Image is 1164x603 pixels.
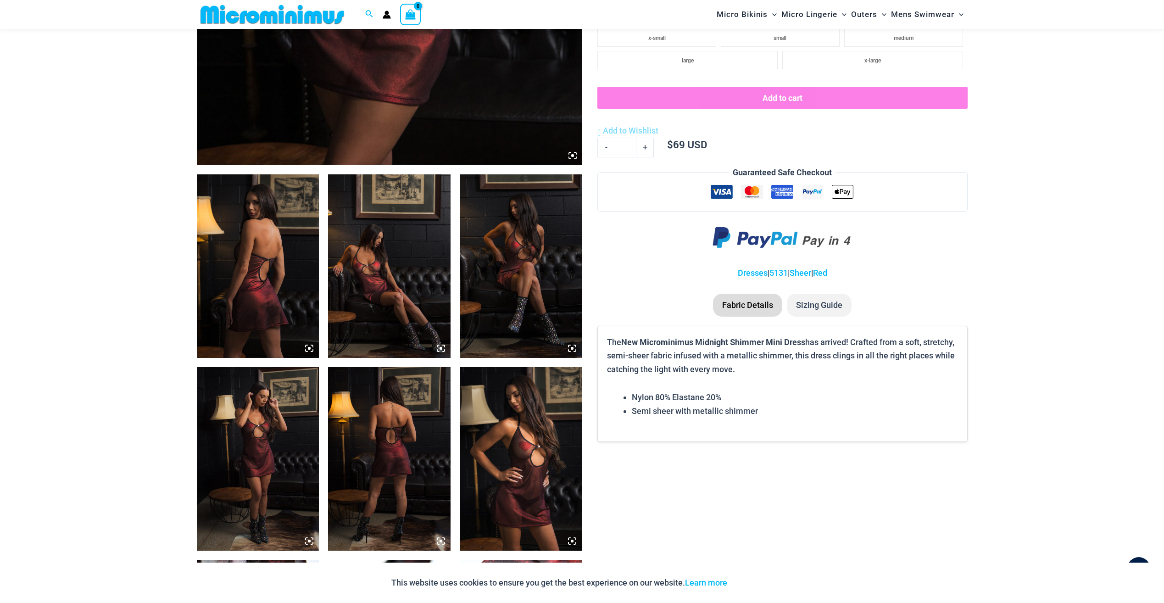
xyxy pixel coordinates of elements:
[597,124,658,138] a: Add to Wishlist
[877,3,886,26] span: Menu Toggle
[460,174,582,358] img: Midnight Shimmer Red 5131 Dress
[734,572,773,594] button: Accept
[787,294,852,317] li: Sizing Guide
[954,3,964,26] span: Menu Toggle
[721,28,840,47] li: small
[648,35,666,41] span: x-small
[460,367,582,551] img: Midnight Shimmer Red 5131 Dress
[597,266,967,280] p: | | |
[782,51,963,69] li: x-large
[769,268,788,278] a: 5131
[713,294,782,317] li: Fabric Details
[781,3,837,26] span: Micro Lingerie
[891,3,954,26] span: Mens Swimwear
[717,3,768,26] span: Micro Bikinis
[837,3,847,26] span: Menu Toggle
[597,87,967,109] button: Add to cart
[685,578,727,587] a: Learn more
[714,3,779,26] a: Micro BikinisMenu ToggleMenu Toggle
[774,35,786,41] span: small
[597,51,778,69] li: large
[607,335,958,376] p: The has arrived! Crafted from a soft, stretchy, semi-sheer fabric infused with a metallic shimmer...
[738,268,768,278] a: Dresses
[621,336,805,347] b: New Microminimus Midnight Shimmer Mini Dress
[197,4,348,25] img: MM SHOP LOGO FLAT
[615,138,636,157] input: Product quantity
[197,174,319,358] img: Midnight Shimmer Red 5131 Dress
[400,4,421,25] a: View Shopping Cart, empty
[682,57,694,64] span: large
[597,28,716,47] li: x-small
[328,367,451,551] img: Midnight Shimmer Red 5131 Dress
[894,35,913,41] span: medium
[365,9,373,20] a: Search icon link
[667,138,673,151] span: $
[391,576,727,590] p: This website uses cookies to ensure you get the best experience on our website.
[636,138,654,157] a: +
[713,1,968,28] nav: Site Navigation
[667,138,707,151] bdi: 69 USD
[383,11,391,19] a: Account icon link
[197,367,319,551] img: Midnight Shimmer Red 5131 Dress
[632,404,958,418] li: Semi sheer with metallic shimmer
[597,138,615,157] a: -
[779,3,849,26] a: Micro LingerieMenu ToggleMenu Toggle
[844,28,963,47] li: medium
[768,3,777,26] span: Menu Toggle
[328,174,451,358] img: Midnight Shimmer Red 5131 Dress
[889,3,966,26] a: Mens SwimwearMenu ToggleMenu Toggle
[632,391,958,404] li: Nylon 80% Elastane 20%
[790,268,811,278] a: Sheer
[603,126,658,135] span: Add to Wishlist
[864,57,881,64] span: x-large
[851,3,877,26] span: Outers
[849,3,889,26] a: OutersMenu ToggleMenu Toggle
[813,268,827,278] a: Red
[729,166,835,179] legend: Guaranteed Safe Checkout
